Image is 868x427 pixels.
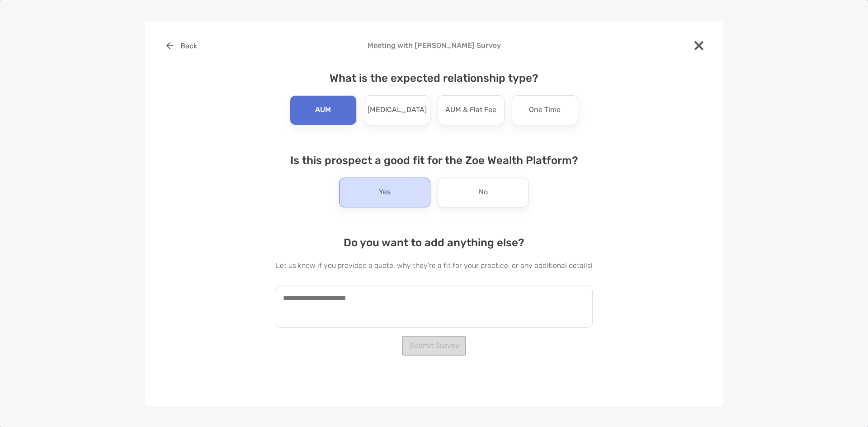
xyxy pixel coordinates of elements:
[479,185,488,200] p: No
[166,42,174,49] img: button icon
[276,236,593,249] h4: Do you want to add anything else?
[315,103,331,117] p: AUM
[694,41,703,50] img: close modal
[276,260,593,271] p: Let us know if you provided a quote, why they're a fit for your practice, or any additional details!
[379,185,391,200] p: Yes
[276,154,593,167] h4: Is this prospect a good fit for the Zoe Wealth Platform?
[529,103,561,117] p: One Time
[276,72,593,84] h4: What is the expected relationship type?
[445,103,496,117] p: AUM & Flat Fee
[368,103,427,117] p: [MEDICAL_DATA]
[159,36,204,56] button: Back
[159,41,709,50] h4: Meeting with [PERSON_NAME] Survey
